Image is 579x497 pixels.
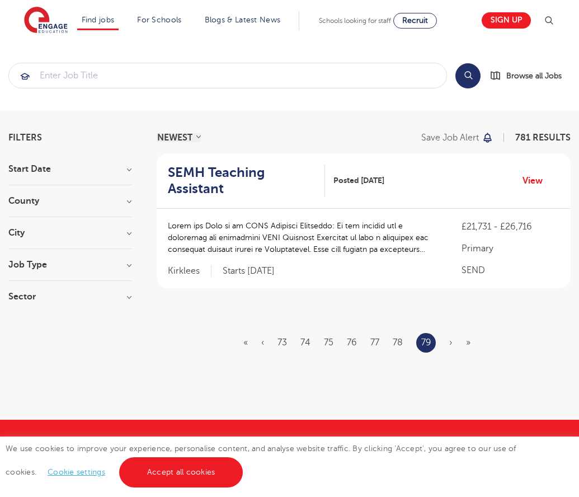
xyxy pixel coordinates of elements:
span: Filters [8,133,42,142]
a: 79 [421,335,431,350]
a: Accept all cookies [119,457,243,487]
h2: SEMH Teaching Assistant [168,165,316,197]
span: We use cookies to improve your experience, personalise content, and analyse website traffic. By c... [6,444,516,476]
a: 73 [277,337,287,348]
div: Submit [8,63,447,88]
h3: Start Date [8,165,131,174]
span: › [449,337,453,348]
a: 74 [300,337,310,348]
input: Submit [9,63,446,88]
a: Sign up [482,12,531,29]
h3: City [8,228,131,237]
a: Previous [261,337,264,348]
img: Engage Education [24,7,68,35]
span: Recruit [402,16,428,25]
a: For Schools [137,16,181,24]
a: Cookie settings [48,468,105,476]
h3: Sector [8,292,131,301]
p: SEND [462,264,559,277]
p: Starts [DATE] [223,265,275,277]
p: Lorem ips Dolo si am CONS Adipisci Elitseddo: Ei tem incidid utl e doloremag ali enimadmini VENI ... [168,220,439,255]
a: SEMH Teaching Assistant [168,165,325,197]
span: 781 RESULTS [515,133,571,143]
h3: County [8,196,131,205]
a: View [522,174,551,188]
a: First [243,337,248,348]
button: Search [455,63,481,88]
span: Schools looking for staff [319,17,391,25]
a: 78 [393,337,403,348]
a: 75 [324,337,333,348]
a: Recruit [393,13,437,29]
button: Save job alert [421,133,493,142]
span: Kirklees [168,265,211,277]
p: Primary [462,242,559,255]
a: Blogs & Latest News [205,16,281,24]
span: Posted [DATE] [333,175,384,186]
a: Browse all Jobs [489,69,571,82]
p: £21,731 - £26,716 [462,220,559,233]
a: 77 [370,337,379,348]
a: Find jobs [82,16,115,24]
span: Browse all Jobs [506,69,562,82]
span: » [466,337,470,348]
p: Save job alert [421,133,479,142]
h3: Job Type [8,260,131,269]
a: 76 [347,337,357,348]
